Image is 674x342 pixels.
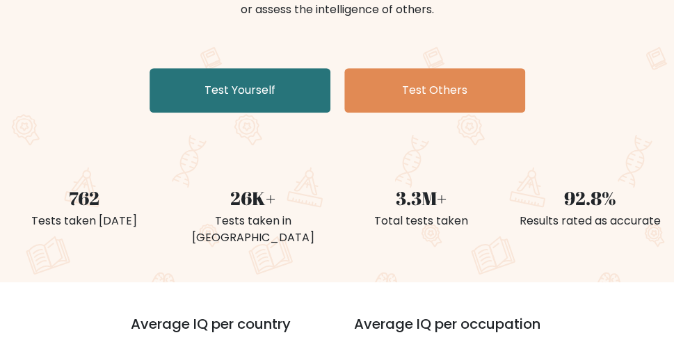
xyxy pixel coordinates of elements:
[8,213,160,229] div: Tests taken [DATE]
[344,68,525,113] a: Test Others
[346,185,497,213] div: 3.3M+
[150,68,330,113] a: Test Yourself
[514,185,666,213] div: 92.8%
[346,213,497,229] div: Total tests taken
[177,213,328,246] div: Tests taken in [GEOGRAPHIC_DATA]
[177,185,328,213] div: 26K+
[8,185,160,213] div: 762
[514,213,666,229] div: Results rated as accurate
